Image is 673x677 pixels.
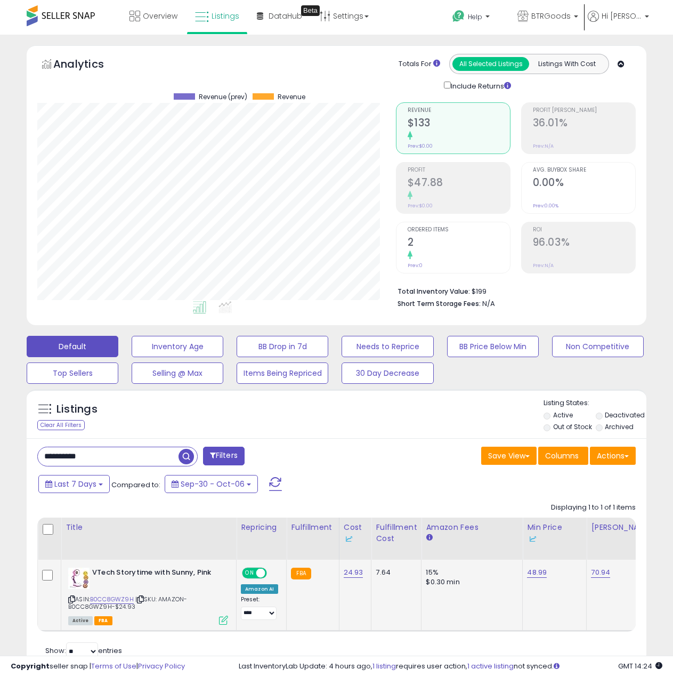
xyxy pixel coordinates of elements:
small: Prev: $0.00 [408,203,433,209]
span: ON [243,569,256,578]
span: Revenue [408,108,510,114]
button: Non Competitive [552,336,644,357]
span: Revenue (prev) [199,93,247,101]
h2: 36.01% [533,117,635,131]
span: N/A [482,299,495,309]
span: ROI [533,227,635,233]
div: Fulfillment Cost [376,522,417,544]
button: Listings With Cost [529,57,605,71]
h5: Listings [56,402,98,417]
li: $199 [398,284,628,297]
img: InventoryLab Logo [527,534,538,544]
div: Displaying 1 to 1 of 1 items [551,503,636,513]
button: Items Being Repriced [237,362,328,384]
span: Ordered Items [408,227,510,233]
div: Clear All Filters [37,420,85,430]
p: Listing States: [544,398,646,408]
div: Min Price [527,522,582,544]
h2: 2 [408,236,510,251]
i: Get Help [452,10,465,23]
span: Profit [PERSON_NAME] [533,108,635,114]
div: Some or all of the values in this column are provided from Inventory Lab. [344,533,367,544]
button: Filters [203,447,245,465]
span: | SKU: AMAZON-B0CC8GWZ9H-$24.93 [68,595,187,611]
button: 30 Day Decrease [342,362,433,384]
h5: Analytics [53,57,125,74]
button: BB Price Below Min [447,336,539,357]
h2: 96.03% [533,236,635,251]
b: Total Inventory Value: [398,287,470,296]
button: Needs to Reprice [342,336,433,357]
a: 24.93 [344,567,363,578]
div: seller snap | | [11,662,185,672]
img: InventoryLab Logo [344,534,354,544]
div: 15% [426,568,514,577]
span: OFF [265,569,282,578]
span: Listings [212,11,239,21]
div: Repricing [241,522,282,533]
small: Prev: N/A [533,143,554,149]
button: Top Sellers [27,362,118,384]
span: Compared to: [111,480,160,490]
div: Cost [344,522,367,544]
span: Sep-30 - Oct-06 [181,479,245,489]
span: Show: entries [45,646,122,656]
span: Hi [PERSON_NAME] [602,11,642,21]
div: Amazon AI [241,584,278,594]
div: ASIN: [68,568,228,624]
span: Overview [143,11,177,21]
small: Prev: $0.00 [408,143,433,149]
button: Sep-30 - Oct-06 [165,475,258,493]
div: Some or all of the values in this column are provided from Inventory Lab. [527,533,582,544]
div: Title [66,522,232,533]
button: Save View [481,447,537,465]
label: Deactivated [605,410,645,420]
div: Amazon Fees [426,522,518,533]
b: VTech Storytime with Sunny, Pink [92,568,222,581]
h2: $47.88 [408,176,510,191]
div: Tooltip anchor [301,5,320,16]
label: Archived [605,422,634,431]
button: Columns [538,447,588,465]
a: 1 listing [372,661,396,671]
span: FBA [94,616,112,625]
small: Prev: 0.00% [533,203,558,209]
span: 2025-10-14 14:24 GMT [618,661,662,671]
a: Privacy Policy [138,661,185,671]
div: 7.64 [376,568,413,577]
span: Avg. Buybox Share [533,167,635,173]
small: FBA [291,568,311,579]
a: 1 active listing [467,661,514,671]
button: Default [27,336,118,357]
span: Columns [545,450,579,461]
span: Help [468,12,482,21]
div: [PERSON_NAME] [591,522,654,533]
strong: Copyright [11,661,50,671]
div: Totals For [399,59,440,69]
span: Revenue [278,93,305,101]
small: Prev: N/A [533,262,554,269]
a: Help [444,2,508,35]
a: 70.94 [591,567,610,578]
label: Active [553,410,573,420]
a: B0CC8GWZ9H [90,595,134,604]
small: Amazon Fees. [426,533,432,543]
small: Prev: 0 [408,262,423,269]
span: DataHub [269,11,302,21]
img: 51HUvv8JVRL._SL40_.jpg [68,568,90,589]
button: Last 7 Days [38,475,110,493]
a: Terms of Use [91,661,136,671]
button: Selling @ Max [132,362,223,384]
span: Last 7 Days [54,479,96,489]
button: Inventory Age [132,336,223,357]
span: All listings currently available for purchase on Amazon [68,616,93,625]
div: Preset: [241,596,278,620]
div: Include Returns [436,79,524,92]
button: Actions [590,447,636,465]
button: BB Drop in 7d [237,336,328,357]
button: All Selected Listings [452,57,529,71]
a: 48.99 [527,567,547,578]
div: Fulfillment [291,522,334,533]
a: Hi [PERSON_NAME] [588,11,649,35]
span: Profit [408,167,510,173]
